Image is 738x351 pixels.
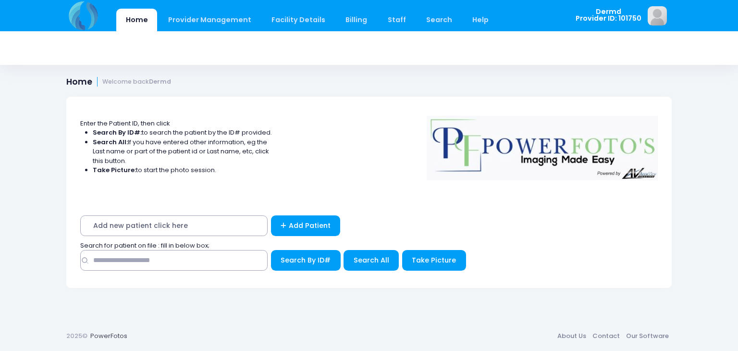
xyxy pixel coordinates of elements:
[93,138,272,166] li: If you have entered other information, eg the Last name or part of the patient id or Last name, e...
[116,9,157,31] a: Home
[336,9,377,31] a: Billing
[589,327,623,345] a: Contact
[159,9,260,31] a: Provider Management
[80,119,170,128] span: Enter the Patient ID, then click
[93,128,142,137] strong: Search By ID#:
[93,128,272,138] li: to search the patient by the ID# provided.
[93,165,272,175] li: to start the photo session.
[262,9,335,31] a: Facility Details
[271,250,341,271] button: Search By ID#
[648,6,667,25] img: image
[576,8,641,22] span: Dermd Provider ID: 101750
[422,109,663,180] img: Logo
[344,250,399,271] button: Search All
[281,255,331,265] span: Search By ID#
[66,331,87,340] span: 2025©
[271,215,341,236] a: Add Patient
[66,77,171,87] h1: Home
[90,331,127,340] a: PowerFotos
[412,255,456,265] span: Take Picture
[463,9,498,31] a: Help
[93,165,136,175] strong: Take Picture:
[402,250,466,271] button: Take Picture
[623,327,672,345] a: Our Software
[149,77,171,86] strong: Dermd
[378,9,415,31] a: Staff
[80,215,268,236] span: Add new patient click here
[554,327,589,345] a: About Us
[417,9,461,31] a: Search
[354,255,389,265] span: Search All
[102,78,171,86] small: Welcome back
[93,138,128,147] strong: Search All:
[80,241,209,250] span: Search for patient on file : fill in below box;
